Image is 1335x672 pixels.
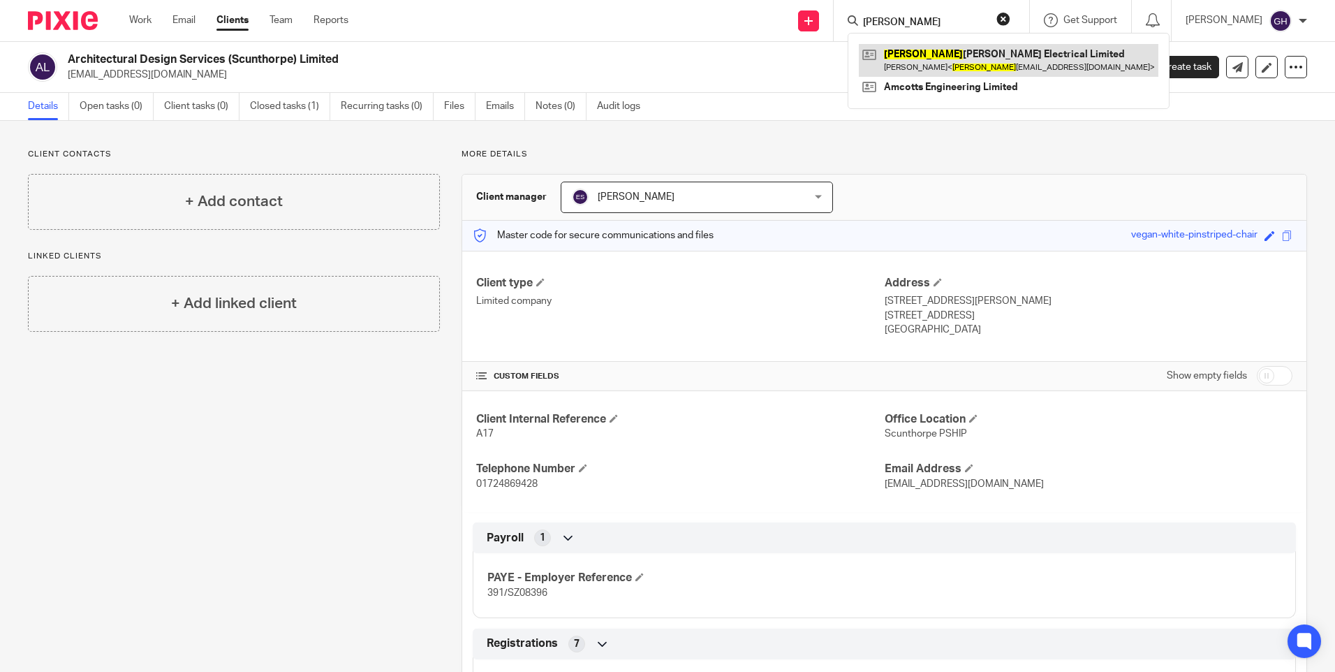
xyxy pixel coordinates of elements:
img: svg%3E [1269,10,1292,32]
a: Open tasks (0) [80,93,154,120]
h4: + Add linked client [171,293,297,314]
span: [PERSON_NAME] [598,192,674,202]
h4: Client type [476,276,884,291]
a: Files [444,93,475,120]
h2: Architectural Design Services (Scunthorpe) Limited [68,52,907,67]
button: Clear [996,12,1010,26]
a: Details [28,93,69,120]
p: More details [462,149,1307,160]
h4: Office Location [885,412,1292,427]
p: [EMAIL_ADDRESS][DOMAIN_NAME] [68,68,1117,82]
p: Linked clients [28,251,440,262]
p: [STREET_ADDRESS][PERSON_NAME] [885,294,1292,308]
h4: Client Internal Reference [476,412,884,427]
span: Get Support [1063,15,1117,25]
p: [PERSON_NAME] [1186,13,1262,27]
a: Recurring tasks (0) [341,93,434,120]
a: Team [270,13,293,27]
img: svg%3E [572,189,589,205]
h4: PAYE - Employer Reference [487,571,884,585]
span: Payroll [487,531,524,546]
h3: Client manager [476,190,547,204]
span: 391/SZ08396 [487,588,547,598]
span: Scunthorpe PSHIP [885,429,967,439]
p: Limited company [476,294,884,308]
h4: Email Address [885,462,1292,476]
img: svg%3E [28,52,57,82]
h4: + Add contact [185,191,283,212]
div: vegan-white-pinstriped-chair [1131,228,1257,244]
h4: CUSTOM FIELDS [476,371,884,382]
h4: Telephone Number [476,462,884,476]
span: [EMAIL_ADDRESS][DOMAIN_NAME] [885,479,1044,489]
span: 7 [574,637,580,651]
a: Clients [216,13,249,27]
span: 1 [540,531,545,545]
a: Client tasks (0) [164,93,239,120]
a: Work [129,13,152,27]
label: Show empty fields [1167,369,1247,383]
a: Closed tasks (1) [250,93,330,120]
span: 01724869428 [476,479,538,489]
a: Audit logs [597,93,651,120]
p: [STREET_ADDRESS] [885,309,1292,323]
img: Pixie [28,11,98,30]
p: [GEOGRAPHIC_DATA] [885,323,1292,337]
a: Emails [486,93,525,120]
a: Reports [314,13,348,27]
p: Master code for secure communications and files [473,228,714,242]
p: Client contacts [28,149,440,160]
a: Email [172,13,196,27]
span: A17 [476,429,494,439]
input: Search [862,17,987,29]
h4: Address [885,276,1292,291]
span: Registrations [487,636,558,651]
a: Create task [1138,56,1219,78]
a: Notes (0) [536,93,587,120]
